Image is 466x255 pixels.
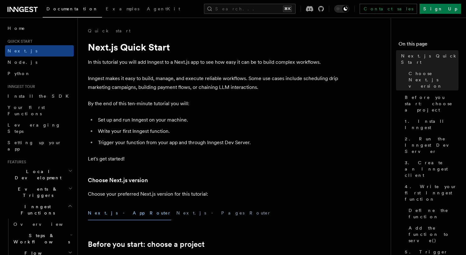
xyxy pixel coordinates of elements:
[402,157,458,181] a: 3. Create an Inngest client
[5,160,26,165] span: Features
[5,90,74,102] a: Install the SDK
[5,203,68,216] span: Inngest Functions
[401,53,458,65] span: Next.js Quick Start
[5,84,35,89] span: Inngest tour
[406,222,458,246] a: Add the function to serve()
[8,60,37,65] span: Node.js
[406,68,458,92] a: Choose Next.js version
[399,40,458,50] h4: On this page
[11,230,74,247] button: Steps & Workflows
[405,160,458,178] span: 3. Create an Inngest client
[5,68,74,79] a: Python
[5,168,68,181] span: Local Development
[399,50,458,68] a: Next.js Quick Start
[5,102,74,119] a: Your first Functions
[176,206,271,220] button: Next.js - Pages Router
[405,118,458,131] span: 1. Install Inngest
[8,105,45,116] span: Your first Functions
[334,5,349,13] button: Toggle dark mode
[420,4,461,14] a: Sign Up
[88,58,339,67] p: In this tutorial you will add Inngest to a Next.js app to see how easy it can be to build complex...
[147,6,180,11] span: AgentKit
[5,45,74,57] a: Next.js
[5,23,74,34] a: Home
[402,133,458,157] a: 2. Run the Inngest Dev Server
[96,138,339,147] li: Trigger your function from your app and through Inngest Dev Server.
[409,70,458,89] span: Choose Next.js version
[88,41,339,53] h1: Next.js Quick Start
[405,136,458,155] span: 2. Run the Inngest Dev Server
[102,2,143,17] a: Examples
[8,25,25,31] span: Home
[88,28,131,34] a: Quick start
[5,119,74,137] a: Leveraging Steps
[88,190,339,198] p: Choose your preferred Next.js version for this tutorial:
[5,166,74,183] button: Local Development
[13,222,78,227] span: Overview
[88,99,339,108] p: By the end of this ten-minute tutorial you will:
[96,116,339,124] li: Set up and run Inngest on your machine.
[8,71,30,76] span: Python
[204,4,296,14] button: Search...⌘K
[8,122,61,134] span: Leveraging Steps
[360,4,417,14] a: Contact sales
[5,39,32,44] span: Quick start
[8,94,72,99] span: Install the SDK
[11,219,74,230] a: Overview
[405,94,458,113] span: Before you start: choose a project
[88,176,148,185] a: Choose Next.js version
[5,57,74,68] a: Node.js
[8,140,62,151] span: Setting up your app
[5,201,74,219] button: Inngest Functions
[5,137,74,155] a: Setting up your app
[88,74,339,92] p: Inngest makes it easy to build, manage, and execute reliable workflows. Some use cases include sc...
[88,206,171,220] button: Next.js - App Router
[405,183,458,202] span: 4. Write your first Inngest function
[11,232,70,245] span: Steps & Workflows
[5,183,74,201] button: Events & Triggers
[143,2,184,17] a: AgentKit
[406,205,458,222] a: Define the function
[402,92,458,116] a: Before you start: choose a project
[43,2,102,18] a: Documentation
[8,48,37,53] span: Next.js
[402,181,458,205] a: 4. Write your first Inngest function
[106,6,139,11] span: Examples
[46,6,98,11] span: Documentation
[409,225,458,244] span: Add the function to serve()
[88,155,339,163] p: Let's get started!
[283,6,292,12] kbd: ⌘K
[96,127,339,136] li: Write your first Inngest function.
[5,186,68,198] span: Events & Triggers
[409,207,458,220] span: Define the function
[88,240,205,249] a: Before you start: choose a project
[402,116,458,133] a: 1. Install Inngest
